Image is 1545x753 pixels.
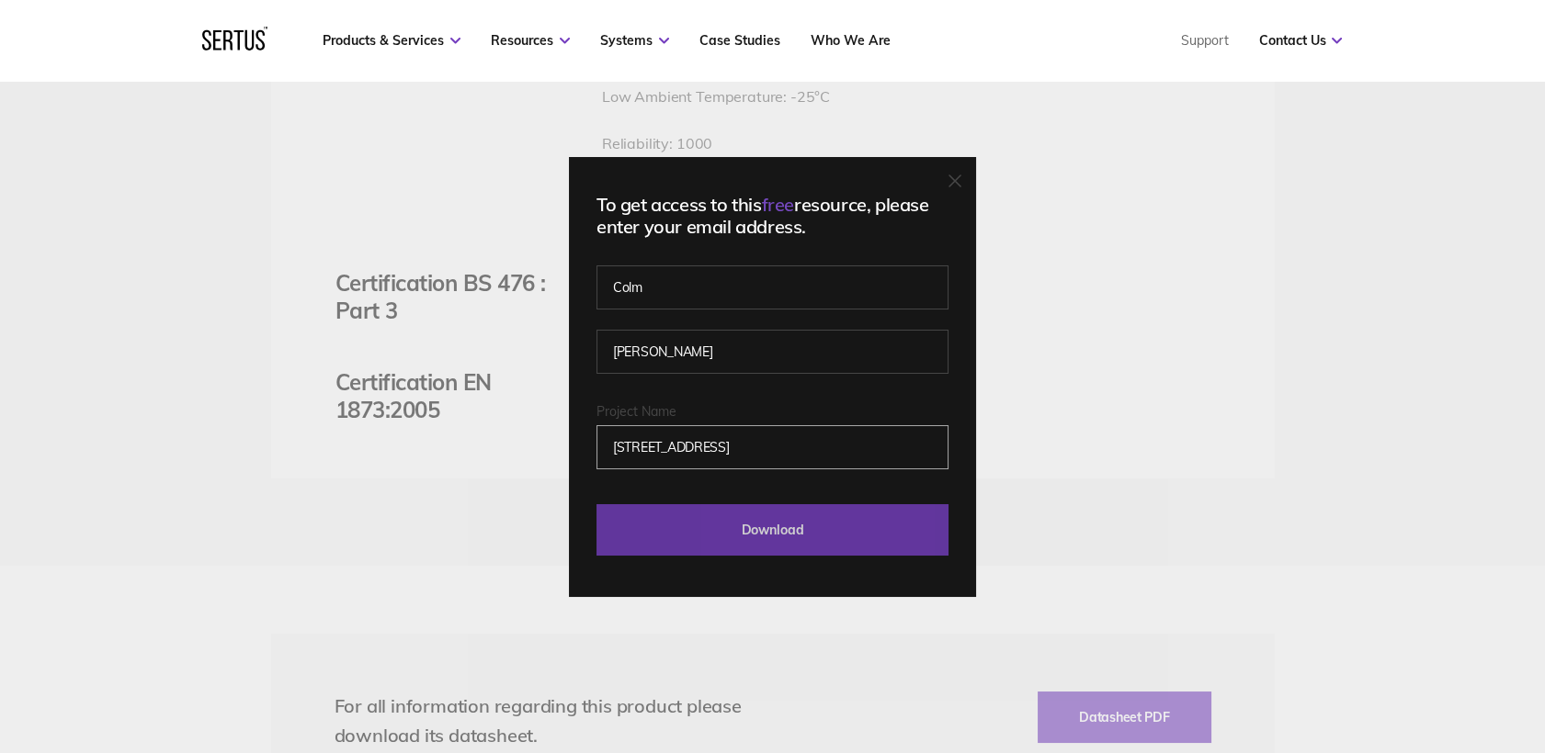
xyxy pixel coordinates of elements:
a: Resources [491,32,570,49]
a: Products & Services [323,32,460,49]
a: Who We Are [811,32,890,49]
span: free [762,193,794,216]
a: Support [1180,32,1228,49]
a: Contact Us [1258,32,1342,49]
input: First name* [596,265,949,309]
a: Case Studies [699,32,780,49]
input: Last name* [596,330,949,374]
div: To get access to this resource, please enter your email address. [596,194,949,238]
span: Project Name [596,403,676,420]
a: Systems [600,32,669,49]
input: Download [596,504,949,556]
